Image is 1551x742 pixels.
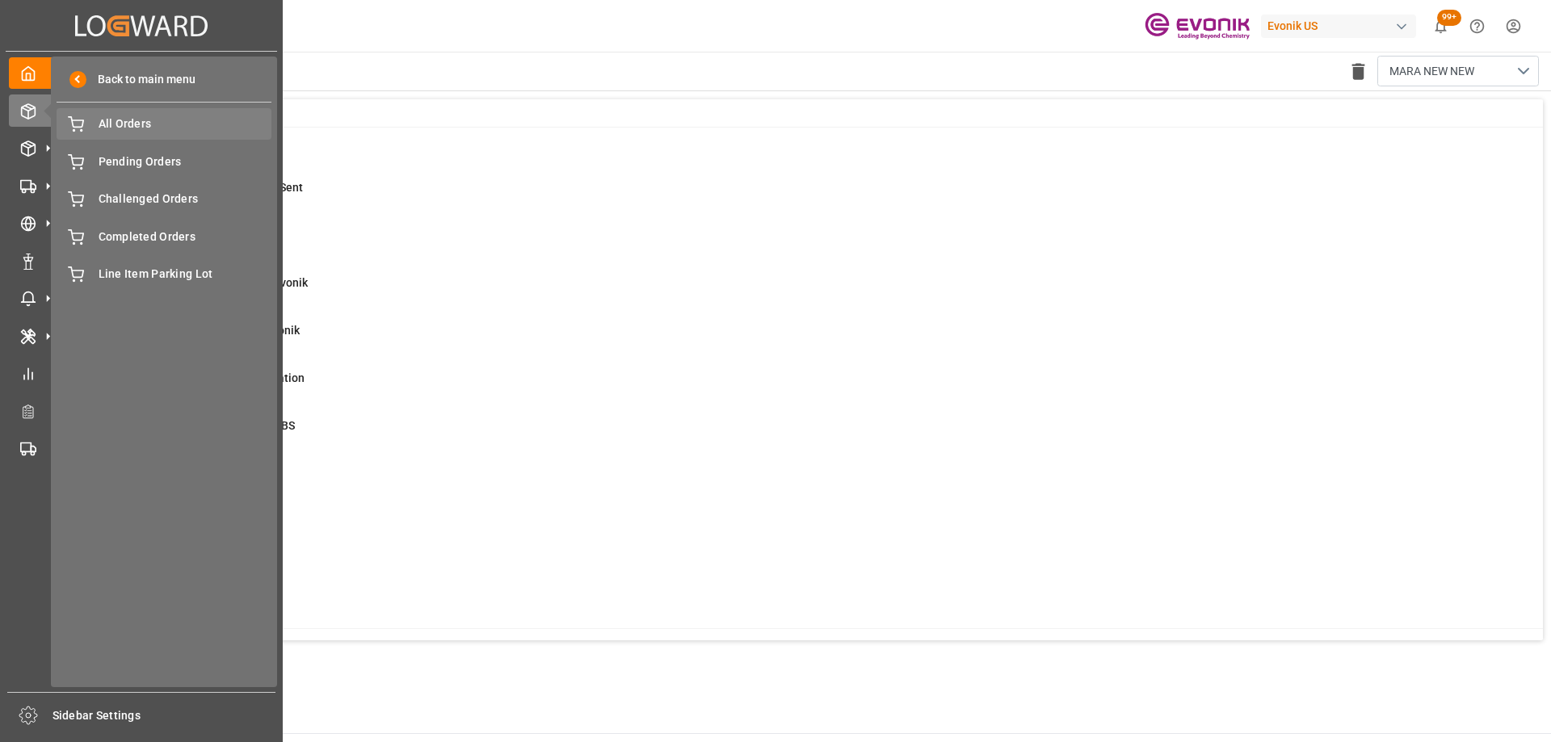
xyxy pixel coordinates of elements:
span: 99+ [1437,10,1461,26]
a: Transport Planning [9,433,274,464]
a: 4ETD < 3 Days,No Del # Rec'dShipment [83,227,1523,261]
a: My Reports [9,358,274,389]
a: Non Conformance [9,245,274,276]
span: Line Item Parking Lot [99,266,272,283]
span: Back to main menu [86,71,195,88]
span: Sidebar Settings [53,707,276,724]
a: Transport Planner [9,395,274,426]
a: 3ETA > 10 Days , No ATA EnteredShipment [83,132,1523,166]
a: 43ABS: Missing Booking ConfirmationShipment [83,370,1523,404]
a: 0Error Sales Order Update to EvonikShipment [83,322,1523,356]
a: Pending Orders [57,145,271,177]
a: My Cockpit [9,57,274,89]
span: Pending Orders [99,153,272,170]
a: Line Item Parking Lot [57,258,271,290]
button: show 101 new notifications [1423,8,1459,44]
button: open menu [1377,56,1539,86]
span: All Orders [99,115,272,132]
span: Challenged Orders [99,191,272,208]
div: Evonik US [1261,15,1416,38]
a: 1TU : Pre-Leg Shipment # ErrorTransport Unit [83,560,1523,594]
a: 2Pending Bkg Request sent to ABSShipment [83,417,1523,451]
a: 2Main-Leg Shipment # ErrorShipment [83,465,1523,499]
span: MARA NEW NEW [1389,63,1474,80]
a: 15ETD>3 Days Past,No Cost Msg SentShipment [83,179,1523,213]
a: 29TU: PGI Missing - Cut < 3 DaysTransport Unit [83,513,1523,547]
span: Completed Orders [99,228,272,245]
a: Challenged Orders [57,183,271,215]
button: Help Center [1459,8,1495,44]
a: All Orders [57,108,271,140]
button: Evonik US [1261,10,1423,41]
a: Completed Orders [57,220,271,252]
a: 1Error on Initial Sales Order to EvonikShipment [83,275,1523,308]
img: Evonik-brand-mark-Deep-Purple-RGB.jpeg_1700498283.jpeg [1145,12,1250,40]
